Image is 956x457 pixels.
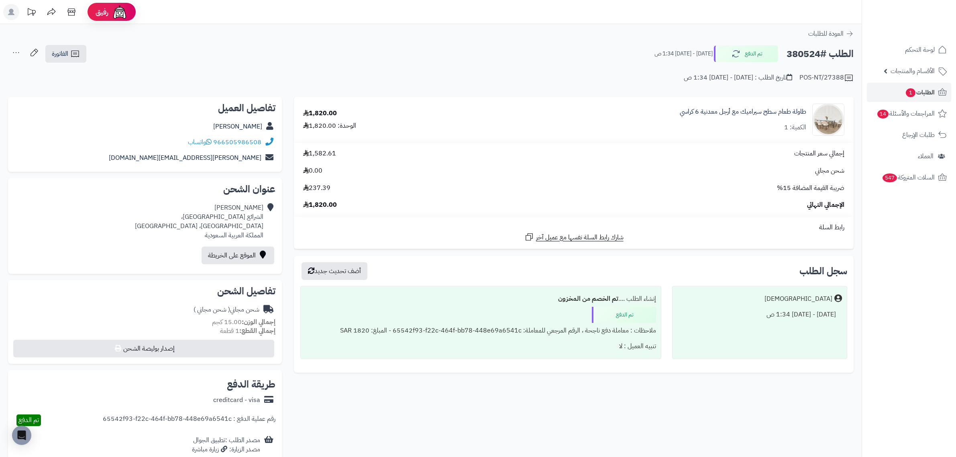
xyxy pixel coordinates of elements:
[714,45,778,62] button: تم الدفع
[14,103,275,113] h2: تفاصيل العميل
[901,21,948,38] img: logo-2.png
[794,149,844,158] span: إجمالي سعر المنتجات
[212,317,275,327] small: 15.00 كجم
[815,166,844,175] span: شحن مجاني
[867,147,951,166] a: العملاء
[906,88,915,97] span: 1
[306,291,656,307] div: إنشاء الطلب ....
[103,414,275,426] div: رقم عملية الدفع : 65542f93-f22c-464f-bb78-448e69a6541c
[799,266,847,276] h3: سجل الطلب
[302,262,367,280] button: أضف تحديث جديد
[891,65,935,77] span: الأقسام والمنتجات
[867,83,951,102] a: الطلبات1
[192,436,260,454] div: مصدر الطلب :تطبيق الجوال
[96,7,108,17] span: رفيق
[677,307,842,322] div: [DATE] - [DATE] 1:34 ص
[905,87,935,98] span: الطلبات
[867,40,951,59] a: لوحة التحكم
[135,203,263,240] div: [PERSON_NAME] الشرائع [GEOGRAPHIC_DATA]، [GEOGRAPHIC_DATA]، [GEOGRAPHIC_DATA] المملكة العربية الس...
[213,137,261,147] a: 966505986508
[303,166,322,175] span: 0.00
[558,294,618,304] b: تم الخصم من المخزون
[592,307,656,323] div: تم الدفع
[239,326,275,336] strong: إجمالي القطع:
[784,123,806,132] div: الكمية: 1
[654,50,713,58] small: [DATE] - [DATE] 1:34 ص
[883,173,897,182] span: 547
[220,326,275,336] small: 1 قطعة
[306,323,656,339] div: ملاحظات : معاملة دفع ناجحة ، الرقم المرجعي للمعاملة: 65542f93-f22c-464f-bb78-448e69a6541c - المبل...
[12,426,31,445] div: Open Intercom Messenger
[194,305,230,314] span: ( شحن مجاني )
[303,200,337,210] span: 1,820.00
[13,340,274,357] button: إصدار بوليصة الشحن
[867,168,951,187] a: السلات المتروكة547
[882,172,935,183] span: السلات المتروكة
[536,233,624,242] span: شارك رابط السلة نفسها مع عميل آخر
[242,317,275,327] strong: إجمالي الوزن:
[303,109,337,118] div: 1,820.00
[867,104,951,123] a: المراجعات والأسئلة14
[777,184,844,193] span: ضريبة القيمة المضافة 15%
[18,415,39,425] span: تم الدفع
[213,122,262,131] a: [PERSON_NAME]
[194,305,259,314] div: شحن مجاني
[905,44,935,55] span: لوحة التحكم
[297,223,850,232] div: رابط السلة
[45,45,86,63] a: الفاتورة
[813,104,844,136] img: 1752910217-1-90x90.jpg
[808,29,844,39] span: العودة للطلبات
[188,137,212,147] a: واتساب
[680,107,806,116] a: طاولة طعام سطح سيراميك مع أرجل معدنية 6 كراسي
[213,396,260,405] div: creditcard - visa
[112,4,128,20] img: ai-face.png
[787,46,854,62] h2: الطلب #380524
[192,445,260,454] div: مصدر الزيارة: زيارة مباشرة
[202,247,274,264] a: الموقع على الخريطة
[867,125,951,145] a: طلبات الإرجاع
[807,200,844,210] span: الإجمالي النهائي
[14,184,275,194] h2: عنوان الشحن
[303,184,330,193] span: 237.39
[109,153,261,163] a: [PERSON_NAME][EMAIL_ADDRESS][DOMAIN_NAME]
[799,73,854,83] div: POS-NT/27388
[524,232,624,242] a: شارك رابط السلة نفسها مع عميل آخر
[918,151,934,162] span: العملاء
[303,149,336,158] span: 1,582.61
[21,4,41,22] a: تحديثات المنصة
[808,29,854,39] a: العودة للطلبات
[764,294,832,304] div: [DEMOGRAPHIC_DATA]
[902,129,935,141] span: طلبات الإرجاع
[877,110,889,118] span: 14
[877,108,935,119] span: المراجعات والأسئلة
[14,286,275,296] h2: تفاصيل الشحن
[303,121,356,131] div: الوحدة: 1,820.00
[684,73,792,82] div: تاريخ الطلب : [DATE] - [DATE] 1:34 ص
[306,339,656,354] div: تنبيه العميل : لا
[52,49,68,59] span: الفاتورة
[227,379,275,389] h2: طريقة الدفع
